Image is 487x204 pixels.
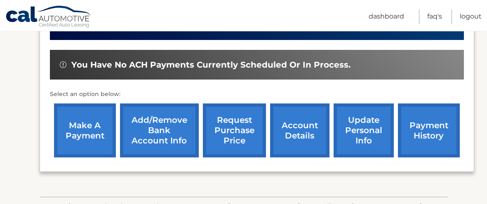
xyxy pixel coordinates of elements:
a: make a payment [54,103,116,157]
img: alert-white.svg [60,61,66,68]
span: You have no ACH payments currently scheduled or in process. [71,60,351,70]
a: request purchase price [203,103,266,157]
a: payment history [398,103,460,157]
a: Add/Remove bank account info [120,103,199,157]
a: Logout [460,9,482,24]
a: update personal info [334,103,394,157]
p: Select an option below: [50,89,464,99]
a: FAQ's [427,9,442,24]
a: account details [270,103,329,157]
a: Dashboard [369,9,404,24]
a: Cal Automotive [5,5,92,29]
